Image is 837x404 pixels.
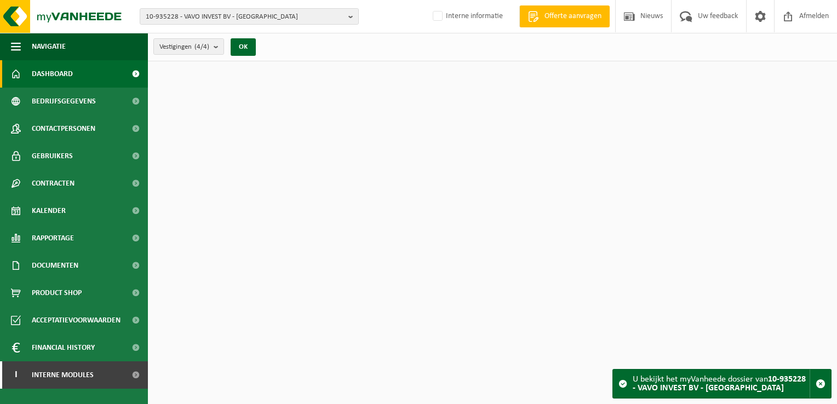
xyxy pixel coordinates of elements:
[32,88,96,115] span: Bedrijfsgegevens
[633,375,806,393] strong: 10-935228 - VAVO INVEST BV - [GEOGRAPHIC_DATA]
[153,38,224,55] button: Vestigingen(4/4)
[32,60,73,88] span: Dashboard
[32,334,95,361] span: Financial History
[519,5,610,27] a: Offerte aanvragen
[32,197,66,224] span: Kalender
[231,38,256,56] button: OK
[146,9,344,25] span: 10-935228 - VAVO INVEST BV - [GEOGRAPHIC_DATA]
[542,11,604,22] span: Offerte aanvragen
[431,8,503,25] label: Interne informatie
[32,33,66,60] span: Navigatie
[32,307,121,334] span: Acceptatievoorwaarden
[140,8,359,25] button: 10-935228 - VAVO INVEST BV - [GEOGRAPHIC_DATA]
[32,224,74,252] span: Rapportage
[11,361,21,389] span: I
[159,39,209,55] span: Vestigingen
[194,43,209,50] count: (4/4)
[32,279,82,307] span: Product Shop
[32,252,78,279] span: Documenten
[32,142,73,170] span: Gebruikers
[633,370,810,398] div: U bekijkt het myVanheede dossier van
[32,115,95,142] span: Contactpersonen
[32,170,74,197] span: Contracten
[32,361,94,389] span: Interne modules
